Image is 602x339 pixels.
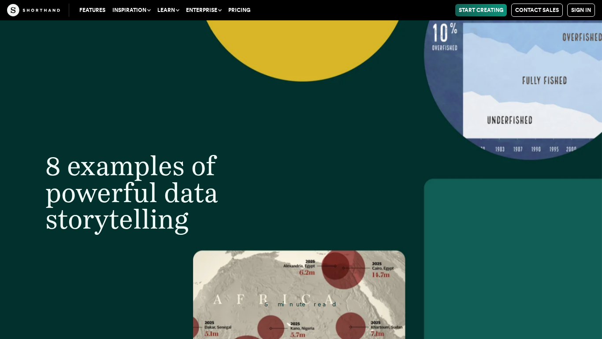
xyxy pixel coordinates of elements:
[567,4,595,17] a: Sign in
[511,4,563,17] a: Contact Sales
[225,4,254,16] a: Pricing
[154,4,182,16] button: Learn
[264,301,338,308] span: 5 minute read
[7,4,60,16] img: The Craft
[45,150,218,235] span: 8 examples of powerful data storytelling
[76,4,109,16] a: Features
[182,4,225,16] button: Enterprise
[109,4,154,16] button: Inspiration
[455,4,507,16] a: Start Creating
